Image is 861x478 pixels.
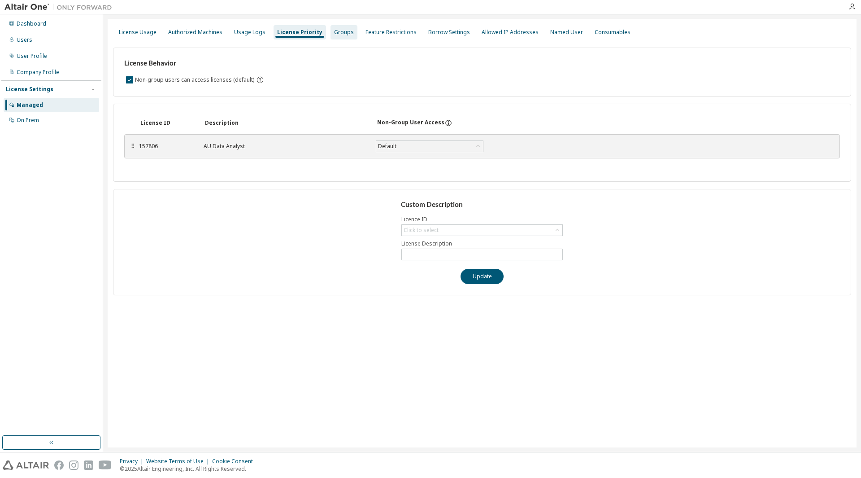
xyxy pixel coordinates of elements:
[256,76,264,84] svg: By default any user not assigned to any group can access any license. Turn this setting off to di...
[124,59,263,68] h3: License Behavior
[401,240,563,247] label: License Description
[130,143,135,150] div: ⠿
[139,143,193,150] div: 157806
[401,200,564,209] h3: Custom Description
[4,3,117,12] img: Altair One
[461,269,504,284] button: Update
[120,465,258,473] p: © 2025 Altair Engineering, Inc. All Rights Reserved.
[428,29,470,36] div: Borrow Settings
[3,460,49,470] img: altair_logo.svg
[99,460,112,470] img: youtube.svg
[377,141,398,151] div: Default
[120,458,146,465] div: Privacy
[146,458,212,465] div: Website Terms of Use
[234,29,265,36] div: Usage Logs
[84,460,93,470] img: linkedin.svg
[404,227,439,234] div: Click to select
[482,29,539,36] div: Allowed IP Addresses
[212,458,258,465] div: Cookie Consent
[140,119,194,127] div: License ID
[69,460,78,470] img: instagram.svg
[334,29,354,36] div: Groups
[135,75,256,85] label: Non-group users can access licenses (default)
[6,86,53,93] div: License Settings
[401,216,563,223] label: Licence ID
[168,29,222,36] div: Authorized Machines
[550,29,583,36] div: Named User
[17,36,32,44] div: Users
[277,29,322,36] div: License Priority
[17,69,59,76] div: Company Profile
[595,29,631,36] div: Consumables
[204,143,365,150] div: AU Data Analyst
[377,119,444,127] div: Non-Group User Access
[17,101,43,109] div: Managed
[17,53,47,60] div: User Profile
[402,225,562,236] div: Click to select
[376,141,483,152] div: Default
[54,460,64,470] img: facebook.svg
[205,119,366,127] div: Description
[365,29,417,36] div: Feature Restrictions
[17,20,46,27] div: Dashboard
[17,117,39,124] div: On Prem
[119,29,157,36] div: License Usage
